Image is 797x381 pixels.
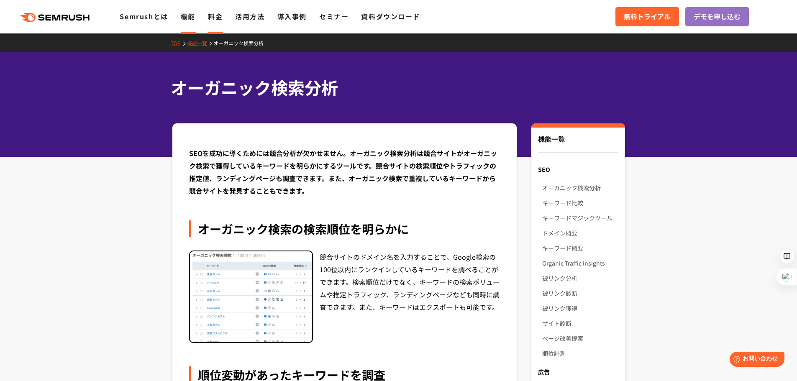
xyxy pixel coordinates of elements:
a: 導入事例 [277,11,307,21]
a: サイト診断 [542,316,618,331]
div: 広告 [531,364,625,379]
a: 資料ダウンロード [361,11,420,21]
a: ドメイン概要 [542,225,618,240]
a: セミナー [319,11,349,21]
iframe: Help widget launcher [723,348,788,372]
a: 無料トライアル [615,7,679,26]
a: 機能 [181,11,195,21]
div: SEOを成功に導くためには競合分析が欠かせません。オーガニック検索分析は競合サイトがオーガニック検索で獲得しているキーワードを明らかにするツールです。競合サイトの検索順位やトラフィックの推定値、... [189,147,500,197]
div: オーガニック検索の検索順位を明らかに [189,220,500,237]
a: 機能一覧 [187,39,213,46]
div: 競合サイトのドメイン名を入力することで、Google検索の100位以内にランクインしているキーワードを調べることができます。検索順位だけでなく、キーワードの検索ボリュームや推定トラフィック、ラン... [320,251,500,343]
a: Semrushとは [120,11,168,21]
a: オーガニック検索分析 [542,180,618,195]
h1: オーガニック検索分析 [171,75,618,100]
a: オーガニック検索分析 [213,39,270,46]
img: オーガニック検索分析 検索順位 [190,251,312,343]
a: 被リンク獲得 [542,301,618,316]
a: デモを申し込む [685,7,749,26]
a: 被リンク分析 [542,271,618,286]
a: ページ改善提案 [542,331,618,346]
div: SEO [531,162,625,177]
a: 順位計測 [542,346,618,361]
a: TOP [171,39,187,46]
div: 機能一覧 [538,134,618,153]
a: Organic Traffic Insights [542,256,618,271]
a: 料金 [208,11,223,21]
span: デモを申し込む [694,11,741,22]
a: キーワードマジックツール [542,210,618,225]
a: 活用方法 [235,11,264,21]
span: 無料トライアル [624,11,671,22]
a: 被リンク診断 [542,286,618,301]
a: キーワード概要 [542,240,618,256]
a: キーワード比較 [542,195,618,210]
